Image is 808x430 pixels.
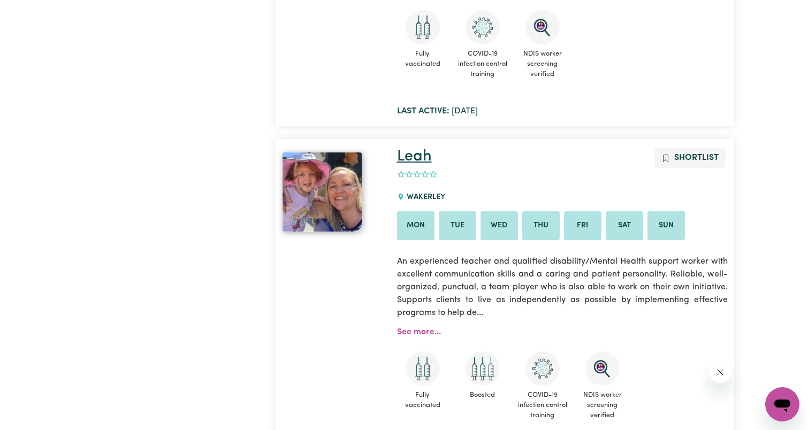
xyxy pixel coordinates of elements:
span: Shortlist [674,153,719,162]
b: Last active: [397,107,449,116]
span: NDIS worker screening verified [577,386,628,425]
p: An experienced teacher and qualified disability/Mental Health support worker with excellent commu... [397,249,728,326]
span: [DATE] [397,107,478,116]
li: Available on Sun [647,211,685,240]
img: Care and support worker has received 2 doses of COVID-19 vaccine [406,10,440,44]
span: Need any help? [6,7,65,16]
a: Leah [282,152,384,232]
li: Available on Wed [481,211,518,240]
li: Available on Tue [439,211,476,240]
li: Available on Fri [564,211,601,240]
li: Available on Thu [522,211,560,240]
iframe: Button to launch messaging window [765,387,799,421]
span: Fully vaccinated [397,44,448,73]
a: Leah [397,149,432,164]
span: Boosted [457,386,508,404]
img: NDIS Worker Screening Verified [585,351,620,386]
iframe: Close message [710,362,731,383]
span: Fully vaccinated [397,386,448,414]
img: Care and support worker has received booster dose of COVID-19 vaccination [466,351,500,386]
img: Care and support worker has received 2 doses of COVID-19 vaccine [406,351,440,386]
img: View Leah's profile [282,152,362,232]
div: add rating by typing an integer from 0 to 5 or pressing arrow keys [397,168,437,181]
span: NDIS worker screening verified [517,44,568,84]
img: NDIS Worker Screening Verified [525,10,560,44]
span: COVID-19 infection control training [457,44,508,84]
span: COVID-19 infection control training [517,386,568,425]
a: See more... [397,328,441,336]
div: WAKERLEY [397,183,452,212]
button: Add to shortlist [654,148,726,168]
img: CS Academy: COVID-19 Infection Control Training course completed [525,351,560,386]
li: Available on Mon [397,211,435,240]
img: CS Academy: COVID-19 Infection Control Training course completed [466,10,500,44]
li: Available on Sat [606,211,643,240]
